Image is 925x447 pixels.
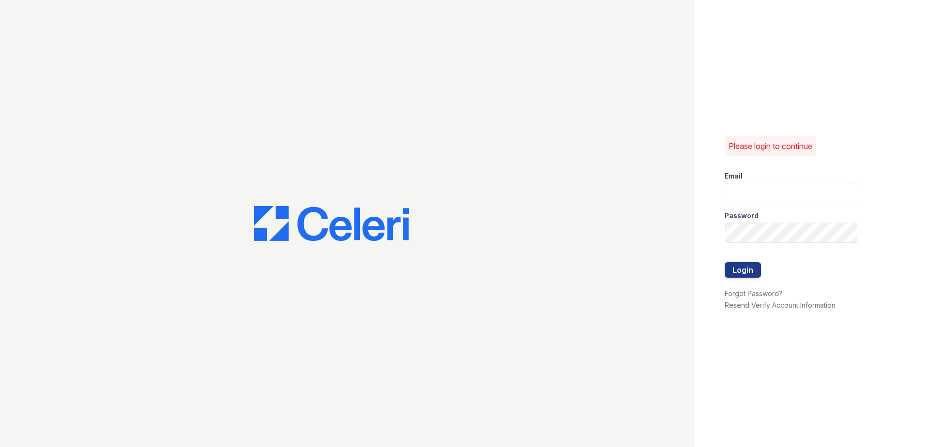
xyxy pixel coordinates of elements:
button: Login [725,262,761,278]
img: CE_Logo_Blue-a8612792a0a2168367f1c8372b55b34899dd931a85d93a1a3d3e32e68fde9ad4.png [254,206,409,241]
p: Please login to continue [729,140,812,152]
a: Resend Verify Account Information [725,301,835,309]
label: Email [725,171,743,181]
a: Forgot Password? [725,289,782,298]
label: Password [725,211,759,221]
